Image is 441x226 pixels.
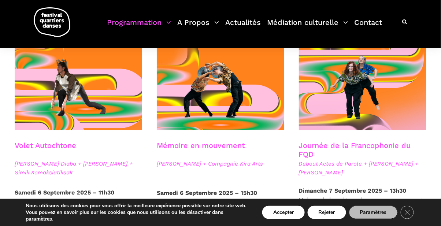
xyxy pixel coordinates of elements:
a: Mémoire en mouvement [157,141,245,150]
a: Volet Autochtone [15,141,76,150]
strong: Dimanche 7 Septembre 2025 – 13h30 [299,187,407,194]
img: logo-fqd-med [34,7,70,37]
p: Nous utilisons des cookies pour vous offrir la meilleure expérience possible sur notre site web. [26,203,248,209]
a: Contact [355,16,382,38]
span: [PERSON_NAME] + Compagnie Kira Arts [157,159,284,168]
button: Rejeter [308,206,346,219]
a: Actualités [226,16,261,38]
p: Maison de la culture de [GEOGRAPHIC_DATA] [299,186,426,214]
span: Debout Actes de Parole + [PERSON_NAME] + [PERSON_NAME] [299,159,426,177]
p: Belvédère Kondiaronk / le [GEOGRAPHIC_DATA] [15,188,142,216]
span: [PERSON_NAME] Diabo + [PERSON_NAME] + Simik Komaksiutiksak [15,159,142,177]
button: paramètres [26,216,52,222]
strong: Samedi 6 Septembre 2025 – 15h30 [157,189,257,196]
button: Accepter [262,206,305,219]
button: Paramètres [349,206,398,219]
p: Parc Médéric-Martin / [GEOGRAPHIC_DATA][PERSON_NAME] [157,188,284,216]
strong: Samedi 6 Septembre 2025 – 11h30 [15,189,114,196]
a: Médiation culturelle [267,16,348,38]
button: Close GDPR Cookie Banner [401,206,414,219]
a: A Propos [177,16,219,38]
a: Programmation [107,16,171,38]
p: Vous pouvez en savoir plus sur les cookies que nous utilisons ou les désactiver dans . [26,209,248,222]
a: Journée de la Francophonie du FQD [299,141,411,159]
